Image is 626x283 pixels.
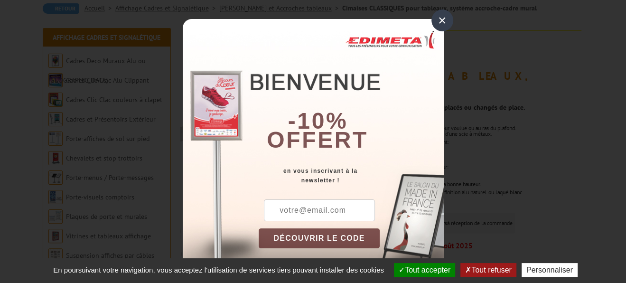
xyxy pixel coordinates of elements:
button: Personnaliser (fenêtre modale) [522,263,578,277]
span: En poursuivant votre navigation, vous acceptez l'utilisation de services tiers pouvant installer ... [48,266,389,274]
b: -10% [288,108,348,133]
div: × [431,9,453,31]
button: Tout accepter [394,263,455,277]
button: DÉCOUVRIR LE CODE [259,228,380,248]
input: votre@email.com [264,199,375,221]
button: Tout refuser [460,263,516,277]
div: en vous inscrivant à la newsletter ! [259,166,444,185]
font: offert [267,127,368,152]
